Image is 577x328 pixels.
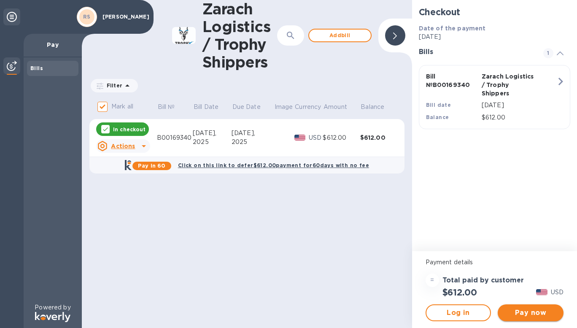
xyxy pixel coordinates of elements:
span: Pay now [504,308,557,318]
p: Filter [103,82,122,89]
p: Bill № [158,103,175,111]
div: [DATE], [193,129,232,138]
b: RS [83,14,91,20]
p: [DATE] [419,33,570,41]
p: Pay [30,41,75,49]
b: Bill date [426,102,451,108]
span: Bill Date [194,103,229,111]
p: Bill Date [194,103,218,111]
div: B00169340 [157,133,193,142]
h3: Bills [419,48,533,56]
button: Bill №B00169340Zarach Logistics / Trophy ShippersBill date[DATE]Balance$612.00 [419,65,570,129]
p: Amount [324,103,347,111]
span: Balance [361,103,395,111]
b: Click on this link to defer $612.00 payment for 60 days with no fee [178,162,369,168]
div: = [426,274,439,287]
span: Due Date [232,103,272,111]
p: Mark all [111,102,133,111]
p: Zarach Logistics / Trophy Shippers [482,72,534,98]
span: Add bill [316,30,364,41]
u: Actions [111,143,135,149]
button: Pay now [498,304,564,321]
b: Pay in 60 [138,163,165,169]
button: Addbill [308,29,372,42]
p: Image [275,103,293,111]
p: [DATE] [482,101,556,110]
span: 1 [543,48,553,58]
img: USD [536,289,547,295]
p: $612.00 [482,113,556,122]
span: Log in [433,308,484,318]
div: [DATE], [232,129,274,138]
p: Payment details [426,258,564,267]
div: 2025 [193,138,232,146]
img: Logo [35,312,70,322]
p: Currency [295,103,321,111]
p: In checkout [113,126,146,133]
div: 2025 [232,138,274,146]
p: [PERSON_NAME] [102,14,145,20]
b: Balance [426,114,449,120]
p: USD [551,288,564,297]
span: Amount [324,103,358,111]
h3: Total paid by customer [442,276,524,285]
p: Due Date [232,103,261,111]
img: USD [294,135,306,141]
p: USD [309,133,323,142]
p: Balance [361,103,384,111]
div: $612.00 [323,133,360,142]
h2: $612.00 [442,287,477,298]
p: Powered by [35,303,70,312]
button: Log in [426,304,491,321]
p: Bill № B00169340 [426,72,478,89]
b: Date of the payment [419,25,486,32]
b: Bills [30,65,43,71]
h2: Checkout [419,7,570,17]
div: $612.00 [360,133,397,142]
span: Bill № [158,103,186,111]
